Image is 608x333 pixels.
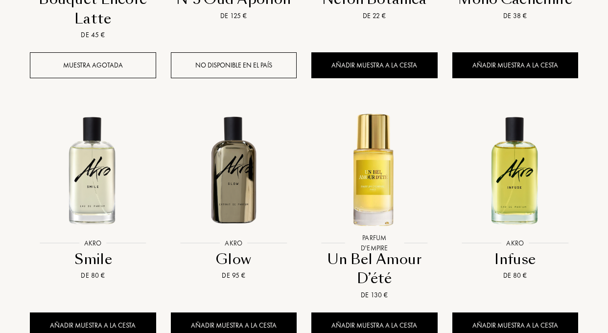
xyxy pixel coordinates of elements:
div: De 38 € [456,11,575,21]
a: Un Bel Amour D’été Parfum d'EmpireParfum d'EmpireUn Bel Amour D’étéDe 130 € [311,95,438,312]
div: No disponible en el país [171,52,297,78]
div: De 95 € [175,270,293,281]
div: De 130 € [315,290,434,300]
a: Infuse AkroAkroInfuseDe 80 € [452,95,579,293]
img: Un Bel Amour D’été Parfum d'Empire [311,106,438,233]
div: Infuse [456,250,575,269]
img: Smile Akro [29,106,156,233]
div: De 80 € [456,270,575,281]
div: Un Bel Amour D’été [315,250,434,289]
div: De 80 € [34,270,152,281]
div: De 45 € [34,30,152,40]
a: Glow AkroAkroGlowDe 95 € [171,95,297,293]
div: Muestra agotada [30,52,156,78]
div: De 125 € [175,11,293,21]
div: De 22 € [315,11,434,21]
img: Infuse Akro [452,106,579,233]
div: Smile [34,250,152,269]
div: Añadir muestra a la cesta [452,52,579,78]
a: Smile AkroAkroSmileDe 80 € [30,95,156,293]
div: Glow [175,250,293,269]
div: Añadir muestra a la cesta [311,52,438,78]
img: Glow Akro [170,106,297,233]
